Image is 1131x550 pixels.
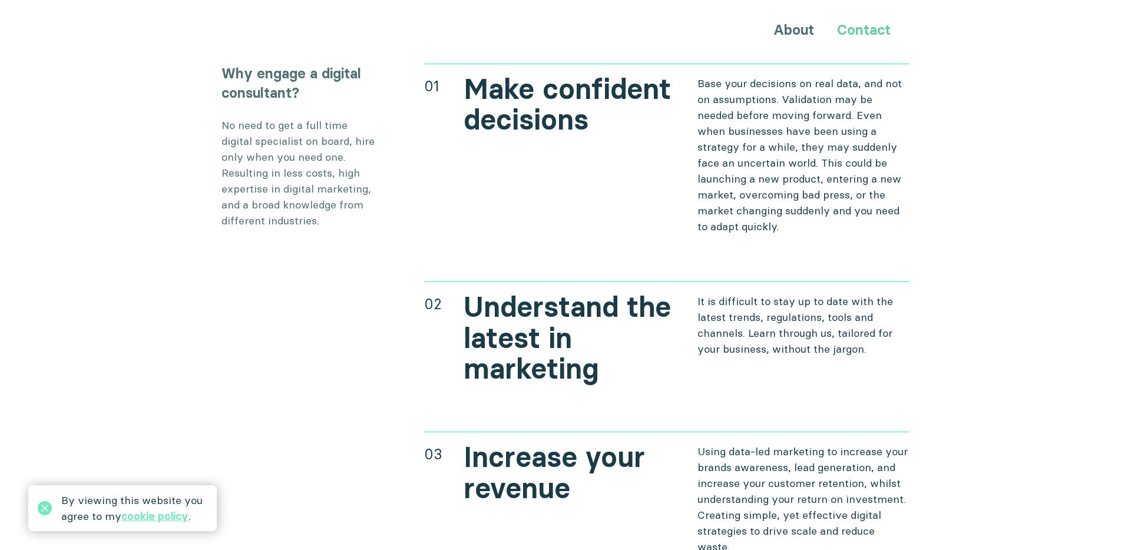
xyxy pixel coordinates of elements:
p: Base your decisions on real data, and not on assumptions. Validation may be needed before moving ... [697,75,910,234]
a: cookie policy [121,509,188,523]
div: 03 [424,443,442,465]
div: 01 [424,75,439,97]
h2: Increase your revenue [464,442,676,504]
h2: Understand the latest in marketing [464,291,676,385]
p: It is difficult to stay up to date with the latest trends, regulations, tools and channels. Learn... [697,293,910,357]
h3: Why engage a digital consultant? [221,64,375,103]
p: No need to get a full time digital specialist on board, hire only when you need one. Resulting in... [221,117,375,228]
div: 02 [424,293,442,314]
div: By viewing this website you agree to my . [61,492,207,524]
h2: Make confident decisions [464,74,676,136]
a: Contact [837,21,891,38]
